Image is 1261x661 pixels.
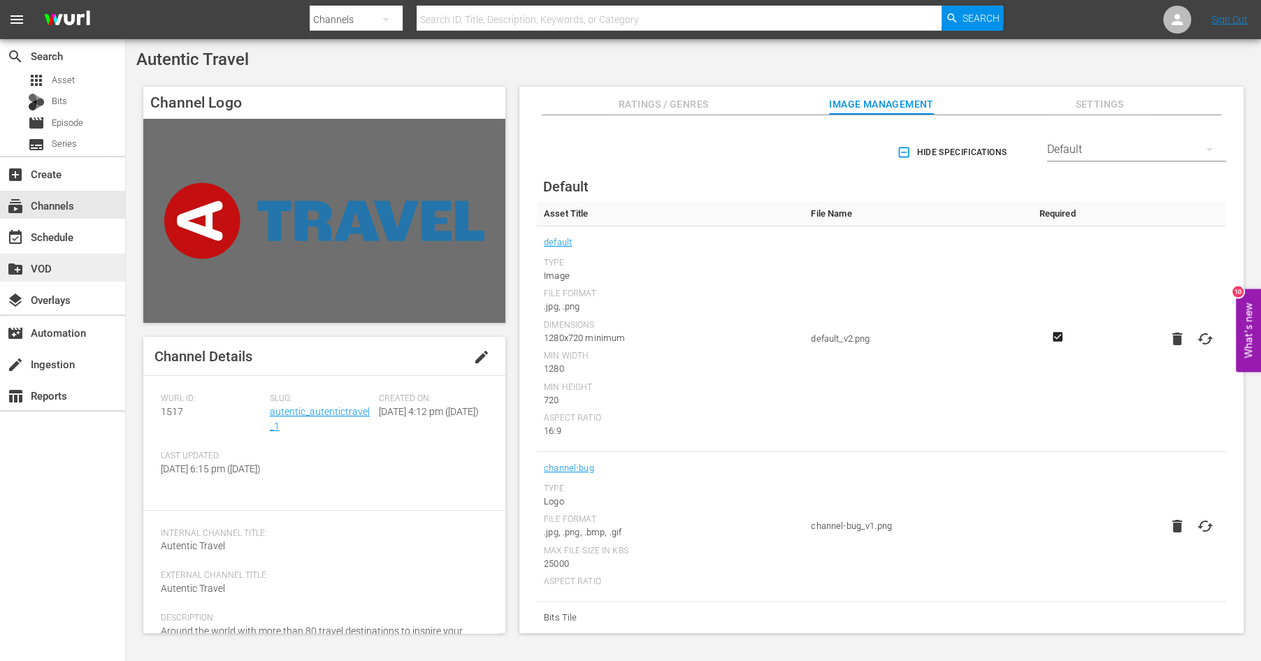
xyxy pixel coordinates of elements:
div: Aspect Ratio [544,413,797,424]
span: Last Updated: [161,451,263,462]
span: Reports [7,388,24,405]
span: Wurl ID: [161,393,263,405]
a: autentic_autentictravel_1 [270,406,370,432]
td: default_v2.png [804,226,1029,452]
a: default [544,233,572,252]
img: ans4CAIJ8jUAAAAAAAAAAAAAAAAAAAAAAAAgQb4GAAAAAAAAAAAAAAAAAAAAAAAAJMjXAAAAAAAAAAAAAAAAAAAAAAAAgAT5G... [34,3,101,36]
span: Overlays [7,292,24,309]
span: Ingestion [7,356,24,373]
div: Dimensions [544,320,797,331]
div: File Format [544,514,797,525]
img: Autentic Travel [143,119,505,322]
div: Default [1047,130,1226,169]
span: VOD [7,261,24,277]
span: Series [28,136,45,153]
span: External Channel Title: [161,570,481,581]
span: Search [7,48,24,65]
a: Sign Out [1211,14,1248,25]
div: 10 [1232,286,1244,298]
div: Aspect Ratio [544,576,797,588]
div: 1280x720 minimum [544,331,797,345]
button: Hide Specifications [894,133,1012,172]
svg: Required [1049,330,1066,343]
div: Min Width [544,351,797,362]
span: [DATE] 4:12 pm ([DATE]) [379,406,479,417]
span: Internal Channel Title: [161,528,481,539]
span: Created On: [379,393,481,405]
span: Asset [52,73,75,87]
td: channel-bug_v1.png [804,452,1029,602]
span: Channel Details [154,348,252,365]
div: Type [544,633,797,644]
th: Required [1029,201,1085,226]
th: Asset Title [537,201,804,226]
div: Type [544,484,797,495]
div: Image [544,269,797,283]
div: Bits [28,94,45,110]
span: Bits [52,94,67,108]
span: edit [473,349,490,365]
div: 25000 [544,557,797,571]
span: Asset [28,72,45,89]
div: .jpg, .png, .bmp, .gif [544,525,797,539]
span: Autentic Travel [161,583,225,594]
span: 1517 [161,406,183,417]
span: Autentic Travel [161,540,225,551]
span: Bits Tile [544,609,797,627]
button: Search [942,6,1003,31]
div: 1280 [544,362,797,376]
h4: Channel Logo [143,87,505,119]
span: Series [52,137,77,151]
span: [DATE] 6:15 pm ([DATE]) [161,463,261,474]
span: Default [543,178,589,195]
span: Image Management [829,96,934,113]
span: Episode [28,115,45,131]
div: .jpg, .png [544,300,797,314]
span: Channels [7,198,24,215]
span: Automation [7,325,24,342]
a: channel-bug [544,459,594,477]
span: Episode [52,116,83,130]
div: Min Height [544,382,797,393]
div: 720 [544,393,797,407]
span: Settings [1047,96,1152,113]
span: Create [7,166,24,183]
th: File Name [804,201,1029,226]
button: Open Feedback Widget [1236,289,1261,372]
div: Type [544,258,797,269]
span: Ratings / Genres [611,96,716,113]
div: Logo [544,495,797,509]
span: Slug: [270,393,372,405]
span: menu [8,11,25,28]
span: Description: [161,613,481,624]
span: Search [963,6,1000,31]
span: Hide Specifications [900,145,1007,160]
div: File Format [544,289,797,300]
div: 16:9 [544,424,797,438]
span: Autentic Travel [136,50,249,69]
span: Schedule [7,229,24,246]
button: edit [465,340,498,374]
div: Max File Size In Kbs [544,546,797,557]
